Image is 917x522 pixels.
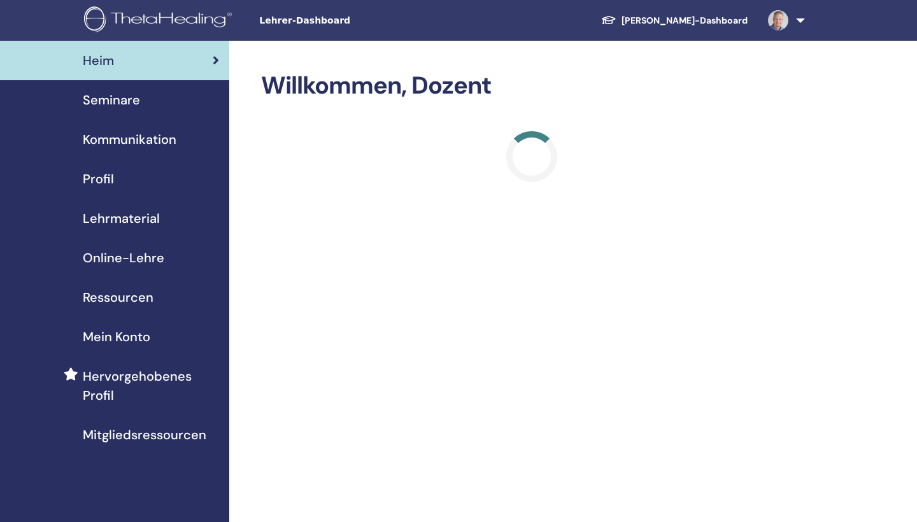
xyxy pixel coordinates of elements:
a: [PERSON_NAME]-Dashboard [591,9,758,32]
span: Mein Konto [83,327,150,346]
span: Kommunikation [83,130,176,149]
img: default.jpg [768,10,788,31]
span: Online-Lehre [83,248,164,267]
span: Hervorgehobenes Profil [83,367,219,405]
span: Mitgliedsressourcen [83,425,206,444]
span: Lehrmaterial [83,209,160,228]
span: Seminare [83,90,140,109]
span: Ressourcen [83,288,153,307]
img: graduation-cap-white.svg [601,15,616,25]
span: Profil [83,169,114,188]
span: Lehrer-Dashboard [259,14,450,27]
img: logo.png [84,6,236,35]
span: Heim [83,51,114,70]
h2: Willkommen, Dozent [261,71,802,101]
